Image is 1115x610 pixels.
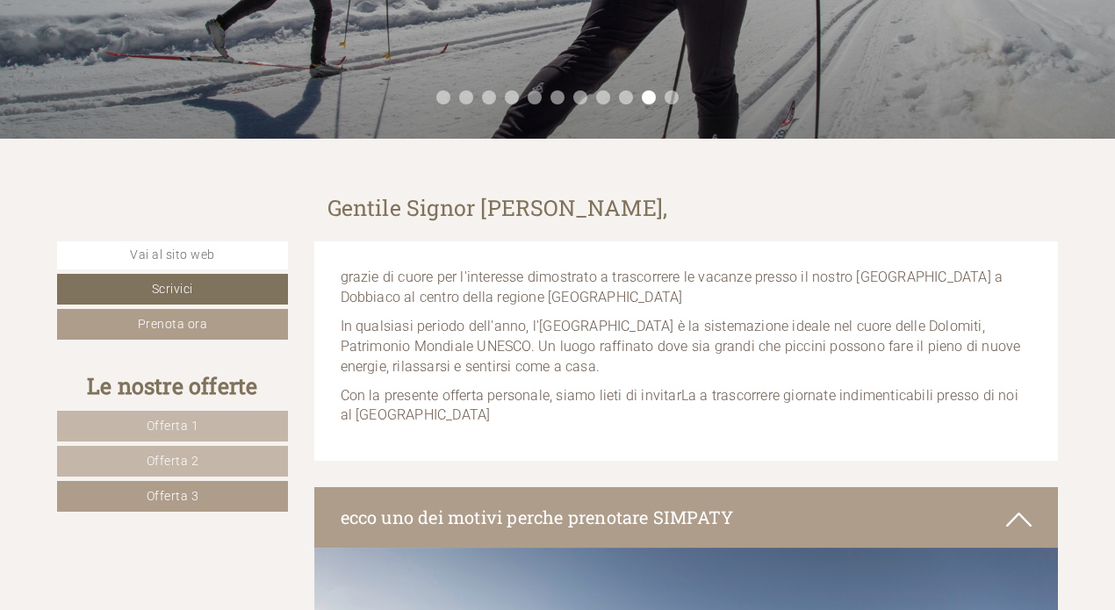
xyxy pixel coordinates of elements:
[147,489,199,503] span: Offerta 3
[57,241,288,269] a: Vai al sito web
[27,52,271,66] div: Hotel Simpaty
[57,309,288,340] a: Prenota ora
[314,487,1059,548] div: ecco uno dei motivi perche prenotare SIMPATY
[341,386,1032,427] p: Con la presente offerta personale, siamo lieti di invitarLa a trascorrere giornate indimenticabil...
[341,317,1032,377] p: In qualsiasi periodo dell'anno, l'[GEOGRAPHIC_DATA] è la sistemazione ideale nel cuore delle Dolo...
[147,419,199,433] span: Offerta 1
[147,454,199,468] span: Offerta 2
[57,370,288,402] div: Le nostre offerte
[327,196,668,220] h1: Gentile Signor [PERSON_NAME],
[341,268,1032,308] p: grazie di cuore per l'interesse dimostrato a trascorrere le vacanze presso il nostro [GEOGRAPHIC_...
[609,463,693,493] button: Invia
[57,274,288,305] a: Scrivici
[314,14,377,44] div: [DATE]
[14,48,280,102] div: Buon giorno, come possiamo aiutarla?
[27,86,271,98] small: 14:26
